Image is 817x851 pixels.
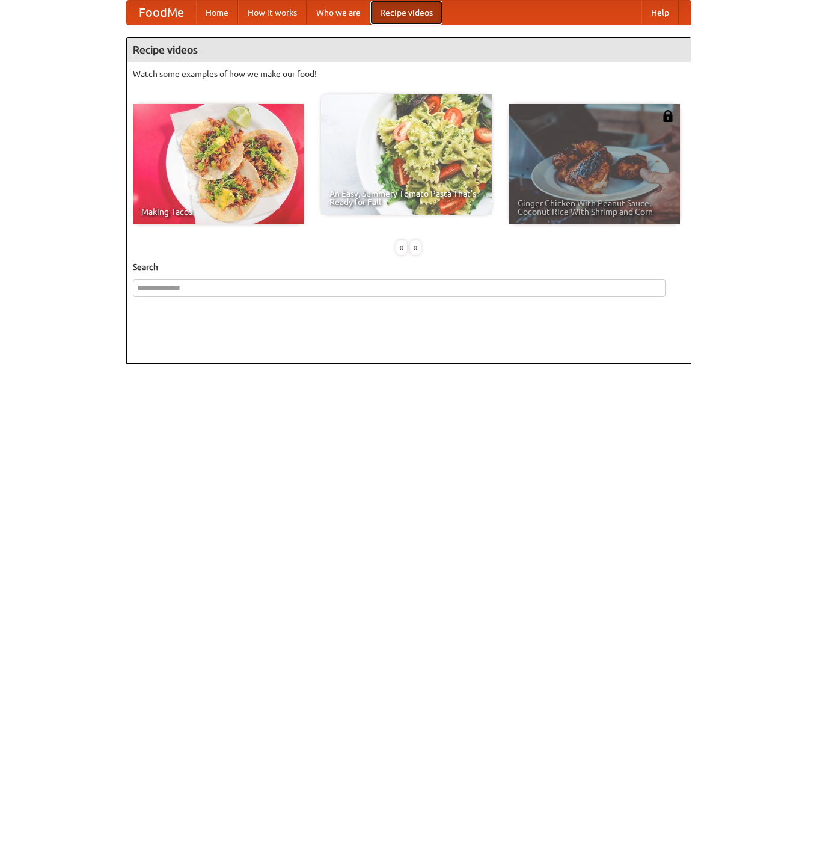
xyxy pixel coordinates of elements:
a: Help [641,1,679,25]
p: Watch some examples of how we make our food! [133,68,685,80]
a: FoodMe [127,1,196,25]
a: An Easy, Summery Tomato Pasta That's Ready for Fall [321,94,492,215]
div: » [410,240,421,255]
a: Making Tacos [133,104,304,224]
span: An Easy, Summery Tomato Pasta That's Ready for Fall [329,189,483,206]
a: How it works [238,1,307,25]
div: « [396,240,407,255]
a: Home [196,1,238,25]
a: Who we are [307,1,370,25]
span: Making Tacos [141,207,295,216]
h4: Recipe videos [127,38,691,62]
img: 483408.png [662,110,674,122]
h5: Search [133,261,685,273]
a: Recipe videos [370,1,442,25]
